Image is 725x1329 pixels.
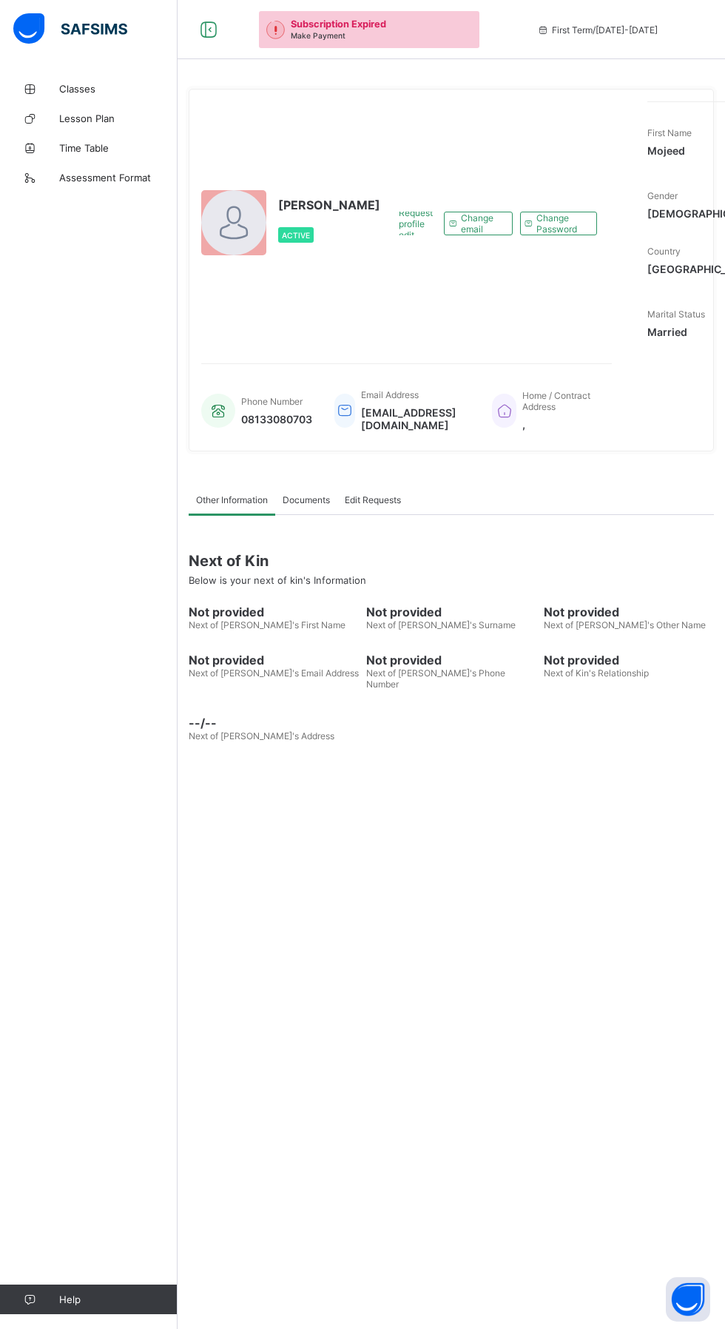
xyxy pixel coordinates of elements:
[189,667,359,679] span: Next of [PERSON_NAME]'s Email Address
[291,31,345,40] span: Make Payment
[544,619,706,630] span: Next of [PERSON_NAME]'s Other Name
[59,1293,177,1305] span: Help
[59,83,178,95] span: Classes
[544,605,714,619] span: Not provided
[189,716,359,730] span: --/--
[647,190,678,201] span: Gender
[291,18,386,30] span: Subscription Expired
[544,667,649,679] span: Next of Kin's Relationship
[522,418,597,431] span: ,
[266,21,285,39] img: outstanding-1.146d663e52f09953f639664a84e30106.svg
[282,231,310,240] span: Active
[544,653,714,667] span: Not provided
[647,309,705,320] span: Marital Status
[461,212,501,235] span: Change email
[196,494,268,505] span: Other Information
[522,390,590,412] span: Home / Contract Address
[366,605,536,619] span: Not provided
[361,389,419,400] span: Email Address
[647,246,681,257] span: Country
[189,730,334,741] span: Next of [PERSON_NAME]'s Address
[189,574,366,586] span: Below is your next of kin's Information
[345,494,401,505] span: Edit Requests
[59,142,178,154] span: Time Table
[366,653,536,667] span: Not provided
[13,13,127,44] img: safsims
[241,396,303,407] span: Phone Number
[647,127,692,138] span: First Name
[59,172,178,184] span: Assessment Format
[283,494,330,505] span: Documents
[241,413,312,425] span: 08133080703
[361,406,470,431] span: [EMAIL_ADDRESS][DOMAIN_NAME]
[189,605,359,619] span: Not provided
[537,24,658,36] span: session/term information
[59,112,178,124] span: Lesson Plan
[189,653,359,667] span: Not provided
[666,1277,710,1322] button: Open asap
[189,619,345,630] span: Next of [PERSON_NAME]'s First Name
[189,552,714,570] span: Next of Kin
[536,212,585,235] span: Change Password
[278,198,380,212] span: [PERSON_NAME]
[366,667,505,690] span: Next of [PERSON_NAME]'s Phone Number
[366,619,516,630] span: Next of [PERSON_NAME]'s Surname
[399,207,433,240] span: Request profile edit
